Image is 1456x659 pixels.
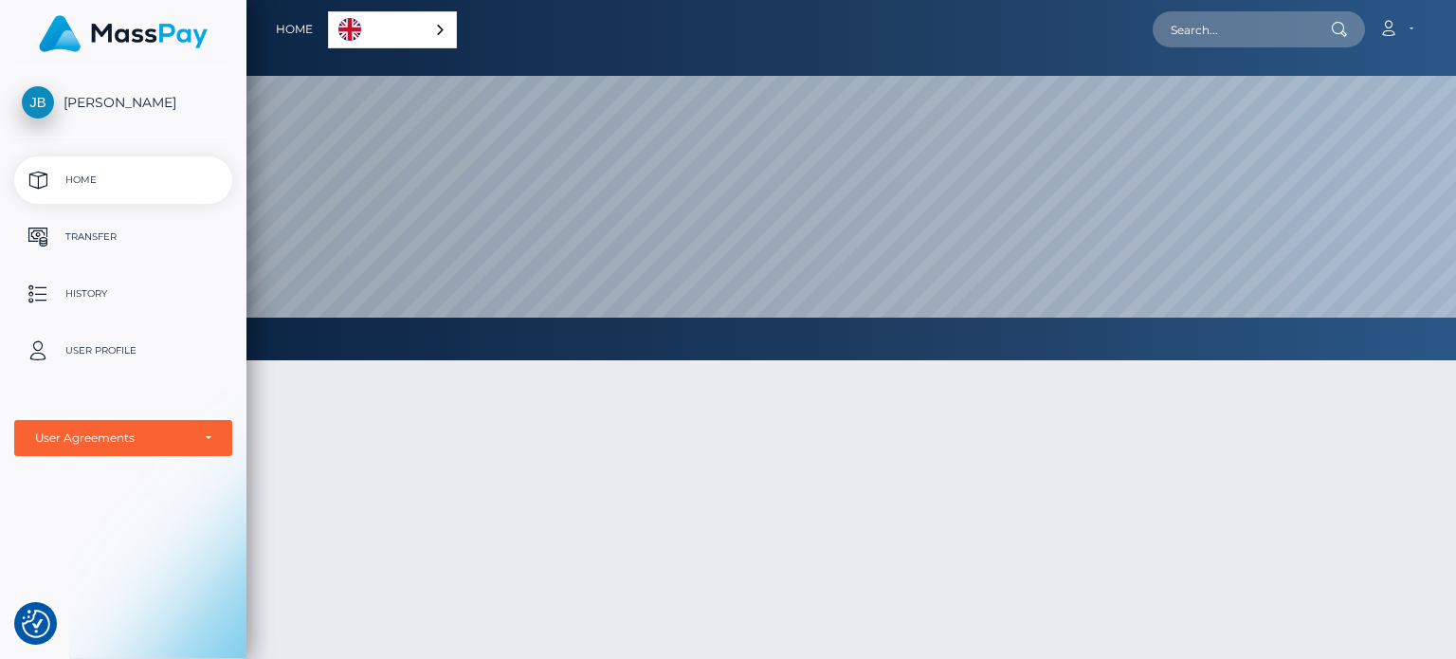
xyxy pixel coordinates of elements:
a: History [14,270,232,318]
a: Transfer [14,213,232,261]
span: [PERSON_NAME] [14,94,232,111]
div: Language [328,11,457,48]
a: Home [14,156,232,204]
a: English [329,12,456,47]
div: User Agreements [35,430,191,446]
p: User Profile [22,337,225,365]
input: Search... [1153,11,1331,47]
img: MassPay [39,15,208,52]
button: Consent Preferences [22,610,50,638]
button: User Agreements [14,420,232,456]
p: Home [22,166,225,194]
img: Revisit consent button [22,610,50,638]
p: History [22,280,225,308]
a: User Profile [14,327,232,375]
aside: Language selected: English [328,11,457,48]
p: Transfer [22,223,225,251]
a: Home [276,9,313,49]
